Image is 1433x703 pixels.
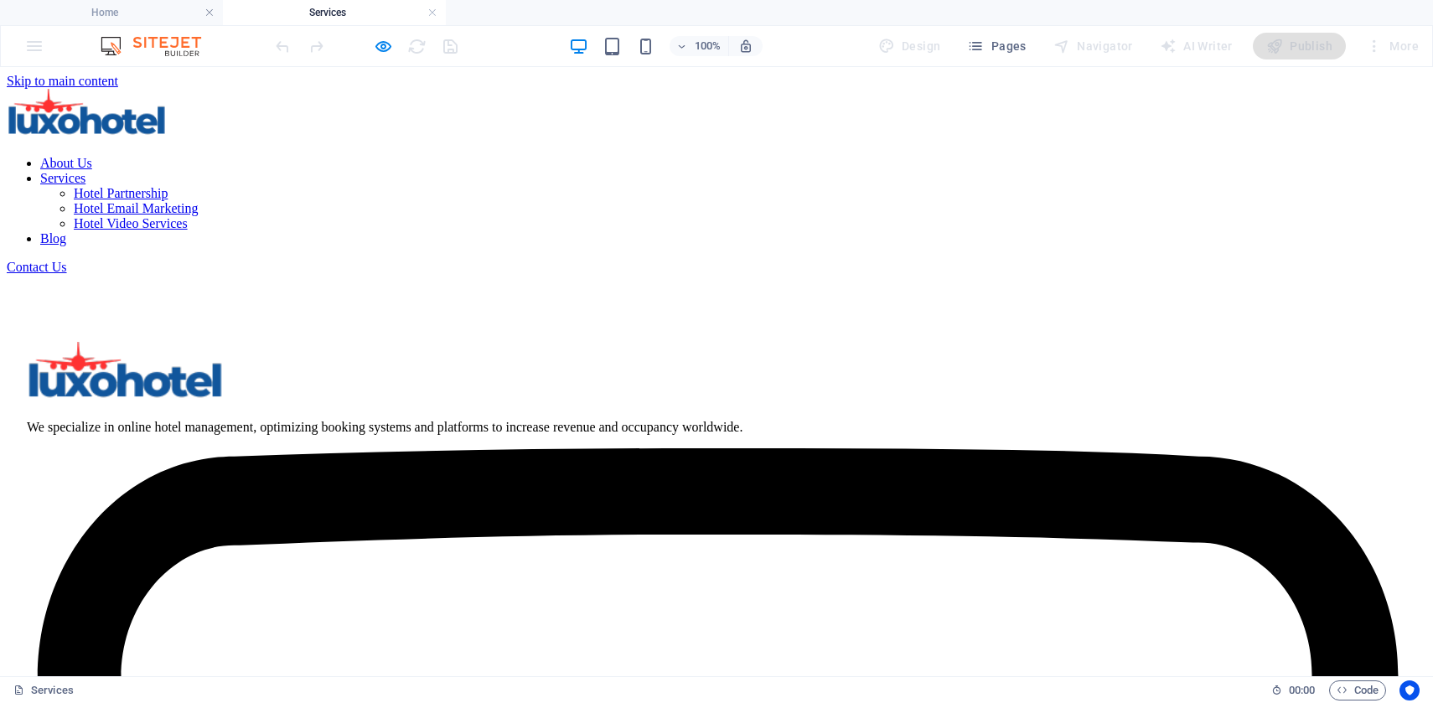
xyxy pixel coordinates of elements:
[1337,680,1379,700] span: Code
[7,7,118,21] a: Skip to main content
[1271,680,1316,700] h6: Session time
[670,36,729,56] button: 100%
[373,36,393,56] button: Click here to leave preview mode and continue editing
[738,39,753,54] i: On resize automatically adjust zoom level to fit chosen device.
[223,3,446,22] h4: Services
[1329,680,1386,700] button: Code
[13,680,74,700] a: Click to cancel selection. Double-click to open Pages
[695,36,722,56] h6: 100%
[872,33,948,59] div: Design (Ctrl+Alt+Y)
[960,33,1032,59] button: Pages
[1399,680,1420,700] button: Usercentrics
[1301,684,1303,696] span: :
[1289,680,1315,700] span: 00 00
[96,36,222,56] img: Editor Logo
[967,38,1026,54] span: Pages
